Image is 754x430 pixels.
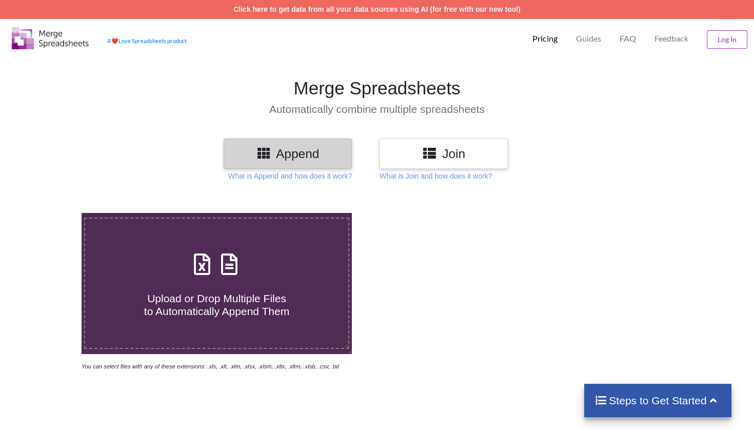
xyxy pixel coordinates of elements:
[12,27,89,49] img: Logo.png
[654,34,688,43] span: Feedback
[82,363,339,369] i: You can select files with any of these extensions: .xls, .xlt, .xlm, .xlsx, .xlsm, .xltx, .xltm, ...
[111,37,118,44] span: heart
[620,33,636,44] p: FAQ
[576,33,601,44] p: Guides
[380,171,492,181] p: What is Join and how does it work?
[233,5,521,13] a: Click here to get data from all your data sources using AI (for free with our new tool)
[228,171,352,181] p: What is Append and how does it work?
[144,292,289,317] span: Upload or Drop Multiple Files to Automatically Append Them
[231,146,344,161] h3: Append
[594,394,721,407] h4: Steps to Get Started
[707,30,747,49] button: Log In
[107,37,187,44] a: AheartLove Spreadsheets product
[532,33,558,44] p: Pricing
[387,146,500,161] h3: Join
